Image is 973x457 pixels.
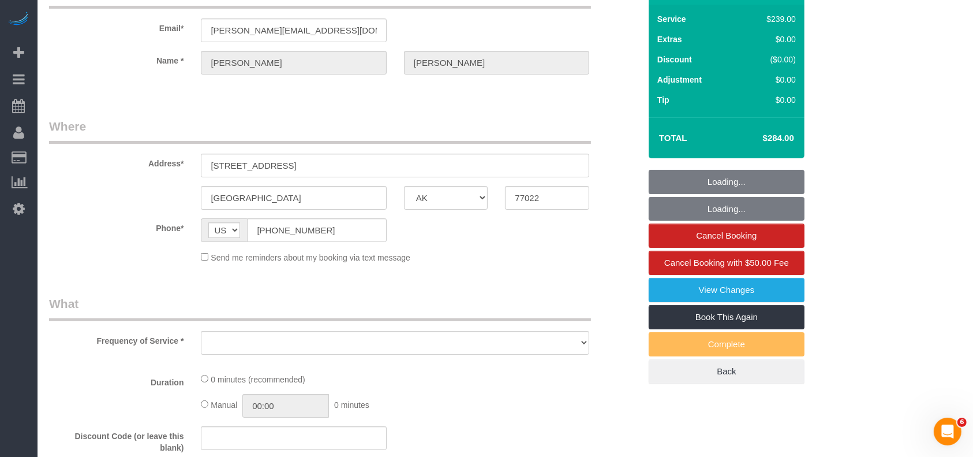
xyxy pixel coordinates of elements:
[247,218,386,242] input: Phone*
[404,51,589,75] input: Last Name*
[40,18,192,34] label: Email*
[657,34,682,45] label: Extras
[742,74,796,86] div: $0.00
[505,186,589,210] input: Zip Code*
[659,133,687,143] strong: Total
[201,18,386,42] input: Email*
[7,12,30,28] img: Automaid Logo
[742,94,796,106] div: $0.00
[211,375,305,384] span: 0 minutes (recommended)
[40,218,192,234] label: Phone*
[649,305,804,329] a: Book This Again
[211,253,410,262] span: Send me reminders about my booking via text message
[201,186,386,210] input: City*
[40,51,192,66] label: Name *
[40,154,192,169] label: Address*
[742,34,796,45] div: $0.00
[211,400,237,410] span: Manual
[40,331,192,347] label: Frequency of Service *
[649,359,804,384] a: Back
[657,13,686,25] label: Service
[40,426,192,454] label: Discount Code (or leave this blank)
[728,133,794,143] h4: $284.00
[742,13,796,25] div: $239.00
[657,94,669,106] label: Tip
[649,278,804,302] a: View Changes
[49,295,591,321] legend: What
[957,418,967,427] span: 6
[334,400,369,410] span: 0 minutes
[657,74,702,86] label: Adjustment
[49,118,591,144] legend: Where
[201,51,386,75] input: First Name*
[40,373,192,388] label: Duration
[934,418,961,445] iframe: Intercom live chat
[657,54,692,65] label: Discount
[664,258,789,267] span: Cancel Booking with $50.00 Fee
[742,54,796,65] div: ($0.00)
[649,224,804,248] a: Cancel Booking
[649,251,804,275] a: Cancel Booking with $50.00 Fee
